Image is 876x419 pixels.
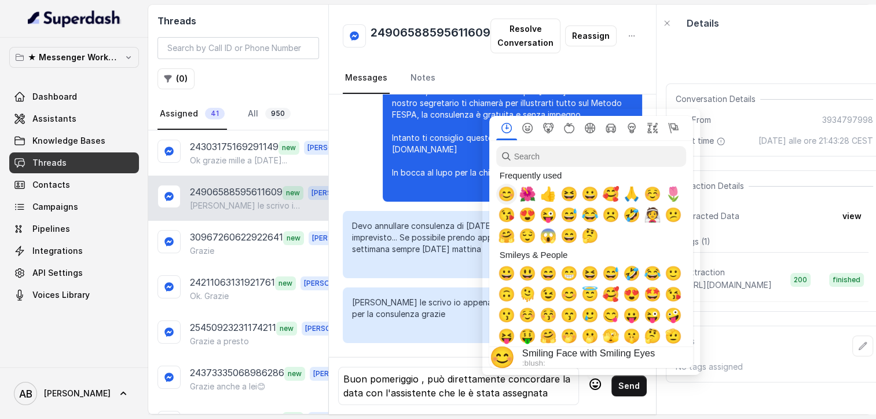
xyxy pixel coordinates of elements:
[283,186,303,200] span: new
[28,9,121,28] img: light.svg
[190,366,284,381] p: 24373335068986286
[352,297,593,320] p: [PERSON_NAME] le scrivo io appena so di avere un momento per la consulenza grazie
[245,99,293,130] a: All950
[300,276,365,290] span: [PERSON_NAME]
[278,141,299,155] span: new
[32,201,78,213] span: Campaigns
[9,108,139,129] a: Assistants
[685,267,725,278] p: Extraction
[9,130,139,151] a: Knowledge Bases
[302,322,366,336] span: [PERSON_NAME]
[308,186,373,200] span: [PERSON_NAME]
[265,108,291,119] span: 950
[190,200,301,212] p: [PERSON_NAME] le scrivo io appena so di avere un momento per la consulenza grazie
[822,114,873,126] span: 3934797998
[190,230,283,245] p: 30967260622922641
[676,135,728,147] span: Start time
[680,236,868,247] p: Logs ( 1 )
[352,220,593,255] p: Devo annullare consulenza di [DATE] mattina per un imprevisto... Se possibile prendo appuntamento...
[9,47,139,68] button: ★ Messenger Workspace
[157,37,319,59] input: Search by Call ID or Phone Number
[309,231,373,245] span: [PERSON_NAME]
[157,68,195,89] button: (0)
[408,63,438,94] a: Notes
[190,320,276,336] p: 25450923231174211
[9,196,139,217] a: Campaigns
[611,376,647,396] button: Send
[28,50,120,64] p: ★ Messenger Workspace
[680,210,739,222] span: Extracted Data
[9,218,139,239] a: Pipelines
[32,179,70,191] span: Contacts
[190,140,278,155] p: 24303175169291149
[205,108,225,119] span: 41
[371,24,490,48] h2: 24906588595611609
[32,113,76,125] span: Assistants
[190,245,214,257] p: Grazie
[157,99,227,130] a: Assigned41
[9,285,139,305] a: Voices Library
[32,267,83,279] span: API Settings
[835,206,868,227] button: view
[676,93,760,105] span: Conversation Details
[190,336,249,347] p: Grazie a presto
[676,361,873,373] p: No tags assigned
[32,245,83,257] span: Integrations
[343,63,390,94] a: Messages
[283,231,304,245] span: new
[157,99,319,130] nav: Tabs
[687,16,719,30] p: Details
[157,14,319,28] h2: Threads
[758,135,873,147] span: [DATE] alle ore 21:43:28 CEST
[565,25,617,46] button: Reassign
[284,367,305,381] span: new
[190,381,266,392] p: Grazie anche a lei😊
[275,276,296,290] span: new
[685,280,772,290] span: [URL][DOMAIN_NAME]
[190,155,287,166] p: Ok grazie mille a [DATE]...
[310,367,375,381] span: [PERSON_NAME]
[9,377,139,410] a: [PERSON_NAME]
[9,241,139,261] a: Integrations
[190,290,229,302] p: Ok. Grazie
[343,372,574,400] div: Buon pomeriggio , può direttamente concordare la data con l'assistente che le è stata assegnata
[32,91,77,103] span: Dashboard
[19,388,32,400] text: AB
[190,185,283,200] p: 24906588595611609
[790,273,811,287] span: 200
[490,19,560,53] button: Resolve Conversation
[829,273,864,287] span: finished
[32,157,67,169] span: Threads
[9,174,139,195] a: Contacts
[9,263,139,283] a: API Settings
[9,86,139,107] a: Dashboard
[32,223,70,235] span: Pipelines
[392,86,633,178] p: Perfetto, ti confermo la chiamata per [DATE] alle 11:00! Un nostro segretario ti chiamerà per ill...
[190,275,275,290] p: 24211063131921761
[44,388,111,399] span: [PERSON_NAME]
[32,135,105,147] span: Knowledge Bases
[32,289,90,301] span: Voices Library
[676,180,749,192] span: Extraction Details
[9,152,139,173] a: Threads
[343,63,642,94] nav: Tabs
[304,141,369,155] span: [PERSON_NAME]
[276,322,297,336] span: new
